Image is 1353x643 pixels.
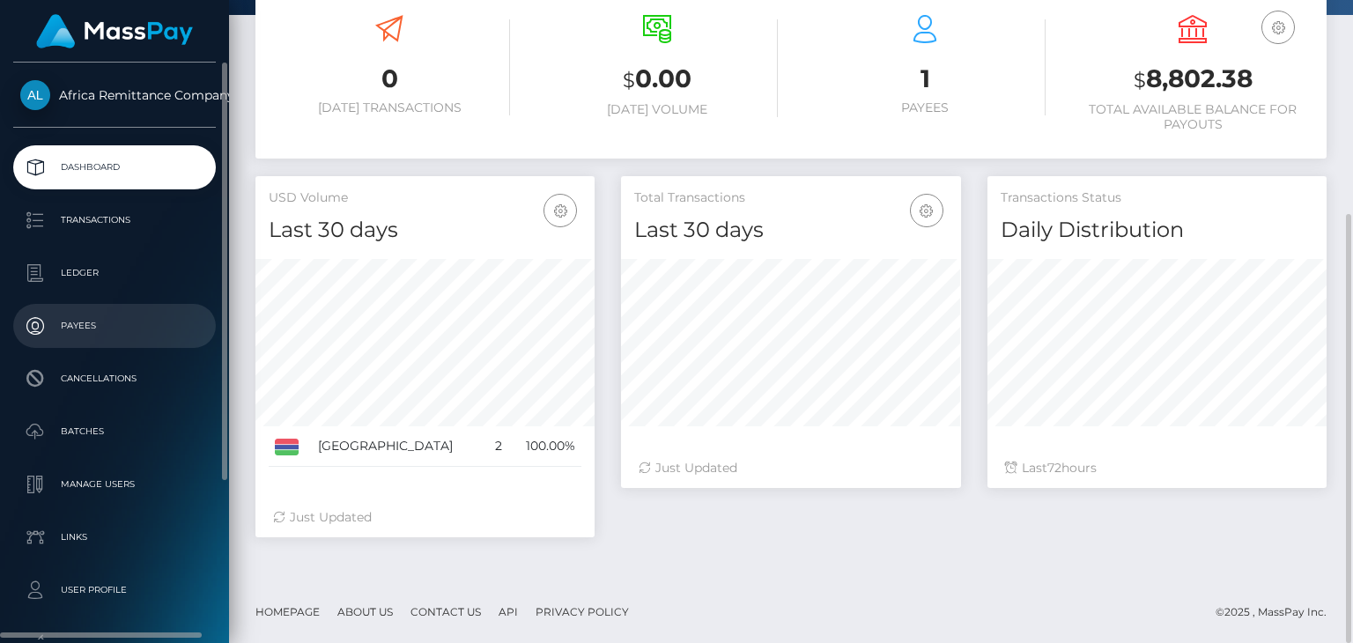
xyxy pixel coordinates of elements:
h5: Total Transactions [634,189,947,207]
h6: [DATE] Volume [536,102,778,117]
h3: 0.00 [536,62,778,98]
h6: Payees [804,100,1046,115]
a: Links [13,515,216,559]
a: Dashboard [13,145,216,189]
span: Africa Remittance Company LLC [13,87,216,103]
a: About Us [330,598,400,625]
h6: Total Available Balance for Payouts [1072,102,1313,132]
td: [GEOGRAPHIC_DATA] [312,426,486,467]
p: Transactions [20,207,209,233]
h4: Last 30 days [634,215,947,246]
p: Links [20,524,209,551]
img: MassPay Logo [36,14,193,48]
h3: 1 [804,62,1046,96]
small: $ [623,68,635,92]
a: Transactions [13,198,216,242]
p: Dashboard [20,154,209,181]
div: Just Updated [273,508,577,527]
a: User Profile [13,568,216,612]
a: Privacy Policy [529,598,636,625]
p: Cancellations [20,366,209,392]
small: $ [1134,68,1146,92]
h4: Last 30 days [269,215,581,246]
a: Cancellations [13,357,216,401]
h5: USD Volume [269,189,581,207]
td: 2 [485,426,508,467]
h5: Transactions Status [1001,189,1313,207]
h4: Daily Distribution [1001,215,1313,246]
div: Last hours [1005,459,1309,477]
h3: 8,802.38 [1072,62,1313,98]
p: Payees [20,313,209,339]
h6: [DATE] Transactions [269,100,510,115]
img: Africa Remittance Company LLC [20,80,50,110]
a: Contact Us [403,598,488,625]
a: API [492,598,525,625]
p: Manage Users [20,471,209,498]
a: Homepage [248,598,327,625]
div: © 2025 , MassPay Inc. [1216,602,1340,622]
span: 72 [1047,460,1061,476]
td: 100.00% [508,426,581,467]
img: GM.png [275,439,299,455]
a: Batches [13,410,216,454]
p: Batches [20,418,209,445]
p: Ledger [20,260,209,286]
h3: 0 [269,62,510,96]
a: Payees [13,304,216,348]
div: Just Updated [639,459,943,477]
a: Manage Users [13,462,216,506]
p: User Profile [20,577,209,603]
a: Ledger [13,251,216,295]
